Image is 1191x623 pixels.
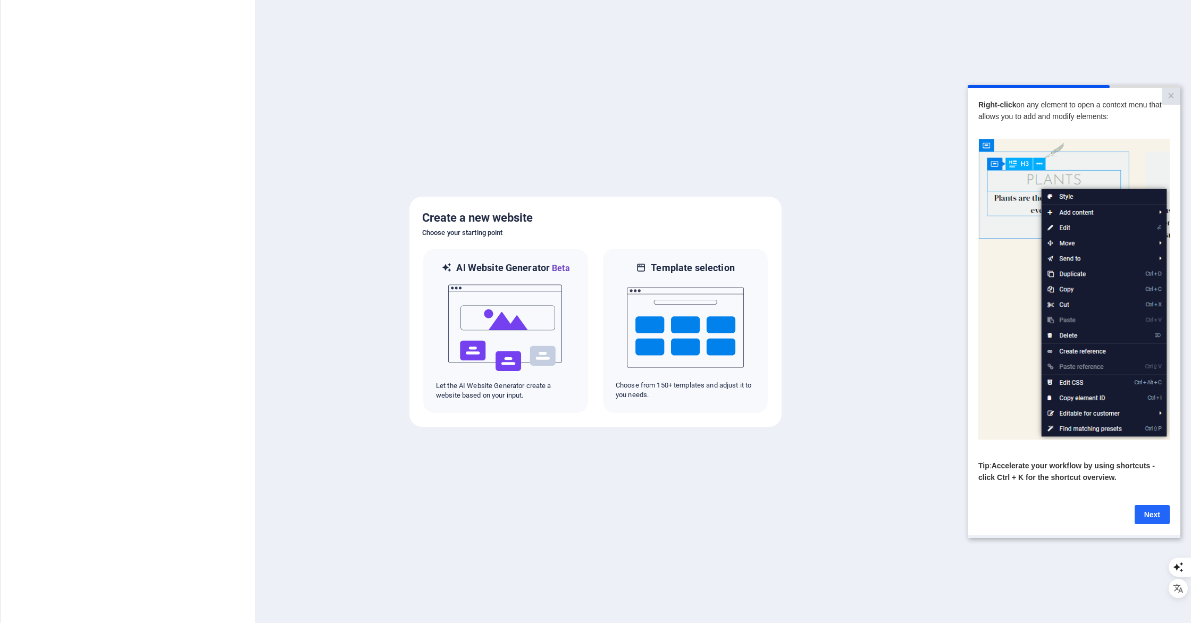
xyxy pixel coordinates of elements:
span: Accelerate your workflow by using shortcuts - click Ctrl + K for the shortcut overview. [11,376,187,397]
p: Let the AI Website Generator create a website based on your input. [436,381,575,400]
div: AI Website GeneratorBetaaiLet the AI Website Generator create a website based on your input. [422,248,589,414]
h6: Choose your starting point [422,226,769,239]
a: Close modal [194,3,213,20]
span: : [22,376,24,385]
div: Template selectionChoose from 150+ templates and adjust it to you needs. [602,248,769,414]
img: ai [447,275,564,381]
span: on any element to open a context menu that allows you to add and modify elements: [11,15,194,36]
h5: Create a new website [422,209,769,226]
span: Beta [550,263,570,273]
span: Tip [11,376,22,385]
h6: Template selection [651,262,734,274]
p: Choose from 150+ templates and adjust it to you needs. [616,381,755,400]
h6: AI Website Generator [456,262,569,275]
strong: Right-click [11,15,49,24]
p: ​ [11,355,202,366]
a: Next [167,420,202,439]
